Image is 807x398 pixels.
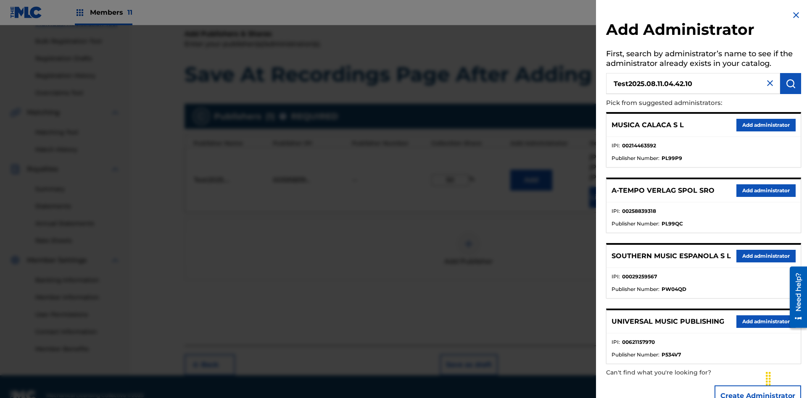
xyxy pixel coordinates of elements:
strong: PL99QC [662,220,683,228]
button: Add administrator [736,119,796,131]
button: Add administrator [736,184,796,197]
span: Publisher Number : [612,285,659,293]
input: Search administrator’s name [606,73,780,94]
strong: 00214463592 [622,142,656,149]
img: Top Rightsholders [75,8,85,18]
div: Drag [762,366,775,391]
iframe: Resource Center [783,263,807,332]
p: SOUTHERN MUSIC ESPANOLA S L [612,251,731,261]
strong: PL99P9 [662,154,682,162]
span: Publisher Number : [612,154,659,162]
img: MLC Logo [10,6,42,18]
p: Can't find what you're looking for? [606,364,753,381]
h5: First, search by administrator’s name to see if the administrator already exists in your catalog. [606,47,801,73]
span: Publisher Number : [612,220,659,228]
span: 11 [127,8,132,16]
span: IPI : [612,273,620,280]
span: Publisher Number : [612,351,659,359]
p: Pick from suggested administrators: [606,94,753,112]
h2: Add Administrator [606,20,801,42]
strong: 00258839318 [622,207,656,215]
img: Search Works [786,79,796,89]
strong: 00621157970 [622,338,655,346]
span: IPI : [612,338,620,346]
span: IPI : [612,142,620,149]
strong: PW04QD [662,285,686,293]
span: Members [90,8,132,17]
p: UNIVERSAL MUSIC PUBLISHING [612,317,724,327]
img: close [765,78,775,88]
span: IPI : [612,207,620,215]
button: Add administrator [736,250,796,262]
strong: P534V7 [662,351,681,359]
strong: 00029259567 [622,273,657,280]
p: A-TEMPO VERLAG SPOL SRO [612,186,715,196]
p: MUSICA CALACA S L [612,120,684,130]
iframe: Chat Widget [765,358,807,398]
button: Add administrator [736,315,796,328]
